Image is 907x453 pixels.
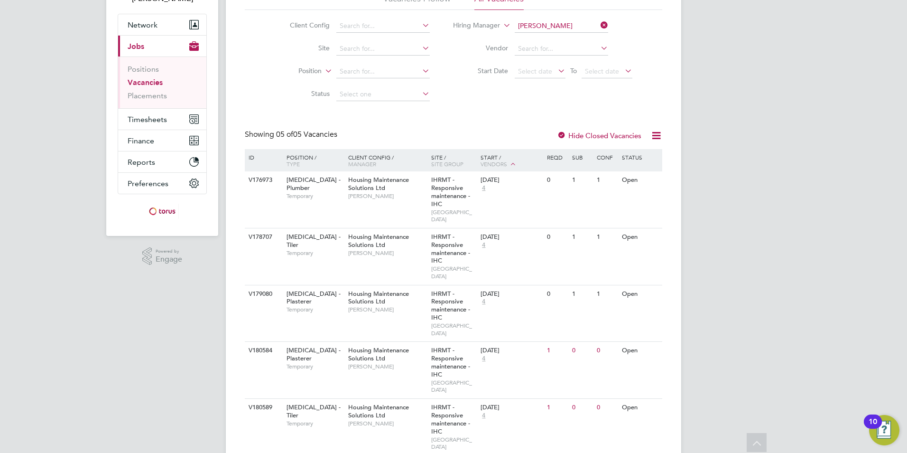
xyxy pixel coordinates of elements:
[348,249,426,257] span: [PERSON_NAME]
[128,158,155,167] span: Reports
[481,160,507,168] span: Vendors
[545,149,569,165] div: Reqd
[246,342,279,359] div: V180584
[585,67,619,75] span: Select date
[481,184,487,192] span: 4
[128,115,167,124] span: Timesheets
[128,136,154,145] span: Finance
[481,298,487,306] span: 4
[128,179,168,188] span: Preferences
[348,363,426,370] span: [PERSON_NAME]
[594,171,619,189] div: 1
[478,149,545,173] div: Start /
[481,412,487,420] span: 4
[431,233,470,265] span: IHRMT - Responsive maintenance - IHC
[570,171,594,189] div: 1
[275,89,330,98] label: Status
[620,149,661,165] div: Status
[594,285,619,303] div: 1
[481,176,542,184] div: [DATE]
[431,322,476,337] span: [GEOGRAPHIC_DATA]
[515,19,608,33] input: Search for...
[348,176,409,192] span: Housing Maintenance Solutions Ltd
[336,65,430,78] input: Search for...
[445,21,500,30] label: Hiring Manager
[567,65,580,77] span: To
[287,306,343,313] span: Temporary
[118,36,206,57] button: Jobs
[557,131,641,140] label: Hide Closed Vacancies
[276,130,293,139] span: 05 of
[518,67,552,75] span: Select date
[348,420,426,427] span: [PERSON_NAME]
[336,42,430,56] input: Search for...
[118,204,207,219] a: Go to home page
[515,42,608,56] input: Search for...
[287,290,341,306] span: [MEDICAL_DATA] - Plasterer
[156,247,182,255] span: Powered by
[570,228,594,246] div: 1
[128,78,163,87] a: Vacancies
[620,399,661,416] div: Open
[279,149,346,172] div: Position /
[431,290,470,322] span: IHRMT - Responsive maintenance - IHC
[620,285,661,303] div: Open
[246,285,279,303] div: V179080
[545,342,569,359] div: 1
[431,160,463,168] span: Site Group
[146,204,179,219] img: torus-logo-retina.png
[118,151,206,172] button: Reports
[287,403,341,419] span: [MEDICAL_DATA] - Tiler
[429,149,479,172] div: Site /
[348,192,426,200] span: [PERSON_NAME]
[128,65,159,74] a: Positions
[336,19,430,33] input: Search for...
[453,44,508,52] label: Vendor
[545,228,569,246] div: 0
[453,66,508,75] label: Start Date
[594,399,619,416] div: 0
[545,399,569,416] div: 1
[570,285,594,303] div: 1
[348,233,409,249] span: Housing Maintenance Solutions Ltd
[287,346,341,362] span: [MEDICAL_DATA] - Plasterer
[128,20,157,29] span: Network
[348,160,376,168] span: Manager
[570,149,594,165] div: Sub
[348,403,409,419] span: Housing Maintenance Solutions Ltd
[118,130,206,151] button: Finance
[545,171,569,189] div: 0
[481,241,487,249] span: 4
[481,355,487,363] span: 4
[287,249,343,257] span: Temporary
[431,379,476,394] span: [GEOGRAPHIC_DATA]
[287,192,343,200] span: Temporary
[128,42,144,51] span: Jobs
[276,130,337,139] span: 05 Vacancies
[545,285,569,303] div: 0
[594,228,619,246] div: 1
[287,233,341,249] span: [MEDICAL_DATA] - Tiler
[481,233,542,241] div: [DATE]
[431,265,476,280] span: [GEOGRAPHIC_DATA]
[431,436,476,451] span: [GEOGRAPHIC_DATA]
[594,342,619,359] div: 0
[142,247,183,265] a: Powered byEngage
[348,290,409,306] span: Housing Maintenance Solutions Ltd
[267,66,322,76] label: Position
[156,255,182,264] span: Engage
[481,347,542,355] div: [DATE]
[246,228,279,246] div: V178707
[346,149,429,172] div: Client Config /
[869,415,899,445] button: Open Resource Center, 10 new notifications
[287,363,343,370] span: Temporary
[348,306,426,313] span: [PERSON_NAME]
[118,14,206,35] button: Network
[275,21,330,29] label: Client Config
[287,420,343,427] span: Temporary
[287,176,341,192] span: [MEDICAL_DATA] - Plumber
[620,171,661,189] div: Open
[481,290,542,298] div: [DATE]
[869,422,877,434] div: 10
[246,399,279,416] div: V180589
